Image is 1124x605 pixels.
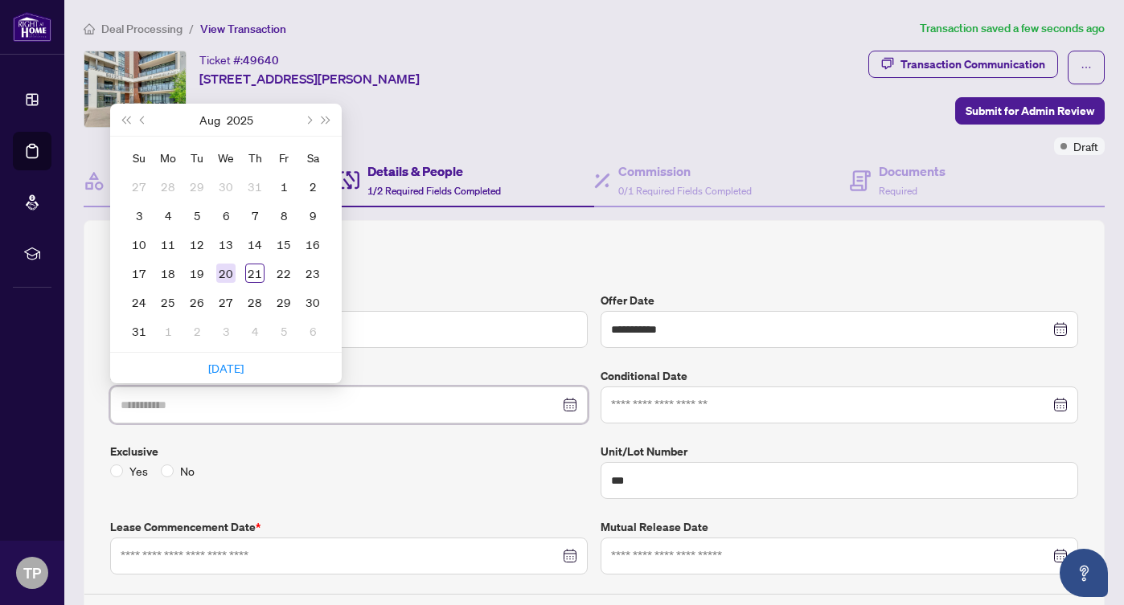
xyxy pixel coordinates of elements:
button: Submit for Admin Review [955,97,1105,125]
td: 2025-08-09 [298,201,327,230]
td: 2025-08-18 [154,259,183,288]
div: 28 [158,177,178,196]
td: 2025-08-26 [183,288,211,317]
td: 2025-09-02 [183,317,211,345]
button: Choose a month [199,104,220,136]
td: 2025-08-20 [211,259,240,288]
span: Yes [123,462,154,480]
span: ellipsis [1081,62,1092,73]
span: 49640 [243,53,279,67]
div: 12 [187,235,207,254]
td: 2025-09-06 [298,317,327,345]
span: No [174,462,201,480]
span: 0/1 Required Fields Completed [618,185,752,197]
td: 2025-08-17 [125,259,154,288]
th: We [211,143,240,172]
div: 1 [158,321,178,341]
h4: Documents [879,161,946,181]
th: Sa [298,143,327,172]
td: 2025-08-30 [298,288,327,317]
td: 2025-08-01 [269,172,298,201]
div: 29 [274,292,293,312]
td: 2025-08-29 [269,288,298,317]
button: Previous month (PageUp) [134,104,152,136]
div: 3 [129,206,149,225]
td: 2025-08-25 [154,288,183,317]
td: 2025-09-04 [240,317,269,345]
span: 1/2 Required Fields Completed [367,185,501,197]
img: logo [13,12,51,42]
th: Mo [154,143,183,172]
div: 16 [303,235,322,254]
div: 30 [303,292,322,312]
th: Th [240,143,269,172]
td: 2025-08-27 [211,288,240,317]
td: 2025-08-14 [240,230,269,259]
article: Transaction saved a few seconds ago [920,19,1105,38]
div: 9 [303,206,322,225]
div: 7 [245,206,265,225]
div: 17 [129,264,149,283]
label: Exclusive [110,443,588,460]
div: 2 [303,177,322,196]
button: Next month (PageDown) [299,104,317,136]
span: home [84,23,95,35]
td: 2025-08-15 [269,230,298,259]
div: Transaction Communication [900,51,1045,77]
div: 18 [158,264,178,283]
div: 14 [245,235,265,254]
td: 2025-08-08 [269,201,298,230]
div: 6 [303,321,322,341]
td: 2025-08-12 [183,230,211,259]
td: 2025-07-29 [183,172,211,201]
span: Submit for Admin Review [966,98,1094,124]
td: 2025-08-04 [154,201,183,230]
div: 31 [129,321,149,341]
div: 21 [245,264,265,283]
th: Su [125,143,154,172]
h4: Details & People [367,161,501,181]
td: 2025-08-31 [125,317,154,345]
div: 13 [216,235,236,254]
div: 4 [158,206,178,225]
li: / [189,19,194,38]
div: 1 [274,177,293,196]
td: 2025-07-30 [211,172,240,201]
td: 2025-08-03 [125,201,154,230]
td: 2025-07-28 [154,172,183,201]
label: Mutual Release Date [601,518,1078,536]
div: 27 [216,292,236,312]
label: Conditional Date [601,367,1078,385]
label: Offer Date [601,292,1078,309]
td: 2025-08-21 [240,259,269,288]
button: Choose a year [227,104,253,136]
div: Ticket #: [199,51,279,69]
label: Firm Date [110,367,588,385]
div: 4 [245,321,265,341]
td: 2025-08-05 [183,201,211,230]
button: Transaction Communication [868,51,1058,78]
span: Required [879,185,917,197]
span: View Transaction [200,22,286,36]
td: 2025-09-01 [154,317,183,345]
img: IMG-X12286508_1.jpg [84,51,186,127]
td: 2025-08-11 [154,230,183,259]
div: 15 [274,235,293,254]
th: Fr [269,143,298,172]
button: Last year (Control + left) [117,104,134,136]
div: 5 [274,321,293,341]
td: 2025-08-13 [211,230,240,259]
td: 2025-08-07 [240,201,269,230]
div: 28 [245,292,265,312]
div: 24 [129,292,149,312]
div: 29 [187,177,207,196]
h4: Commission [618,161,752,181]
button: Next year (Control + right) [318,104,335,136]
a: [DATE] [208,361,244,375]
div: 23 [303,264,322,283]
td: 2025-08-16 [298,230,327,259]
td: 2025-07-31 [240,172,269,201]
label: Unit/Lot Number [601,443,1078,460]
div: 10 [129,235,149,254]
td: 2025-08-24 [125,288,154,317]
